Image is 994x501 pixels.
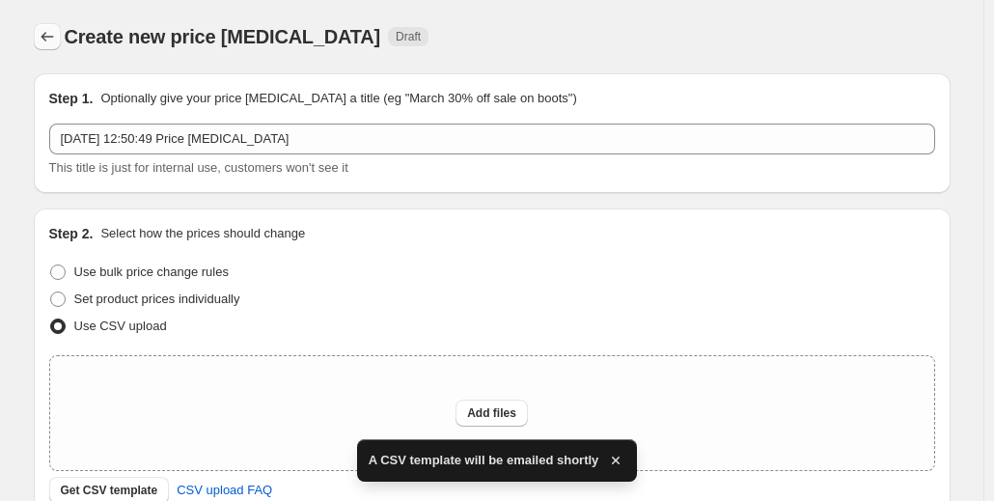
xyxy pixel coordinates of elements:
[467,405,516,421] span: Add files
[100,89,576,108] p: Optionally give your price [MEDICAL_DATA] a title (eg "March 30% off sale on boots")
[369,451,599,470] span: A CSV template will be emailed shortly
[177,481,272,500] span: CSV upload FAQ
[61,483,158,498] span: Get CSV template
[74,264,229,279] span: Use bulk price change rules
[396,29,421,44] span: Draft
[456,400,528,427] button: Add files
[49,160,348,175] span: This title is just for internal use, customers won't see it
[49,224,94,243] h2: Step 2.
[100,224,305,243] p: Select how the prices should change
[74,292,240,306] span: Set product prices individually
[49,124,935,154] input: 30% off holiday sale
[49,89,94,108] h2: Step 1.
[34,23,61,50] button: Price change jobs
[65,26,381,47] span: Create new price [MEDICAL_DATA]
[74,319,167,333] span: Use CSV upload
